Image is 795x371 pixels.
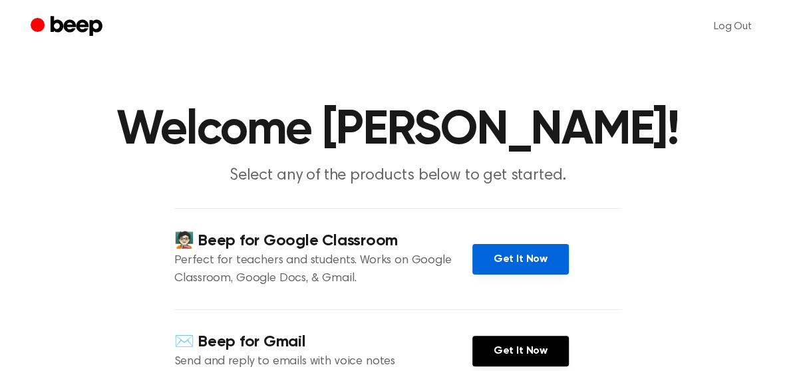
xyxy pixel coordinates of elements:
[174,353,472,371] p: Send and reply to emails with voice notes
[174,252,472,288] p: Perfect for teachers and students. Works on Google Classroom, Google Docs, & Gmail.
[31,14,106,40] a: Beep
[701,11,765,43] a: Log Out
[472,336,569,366] a: Get It Now
[142,165,653,187] p: Select any of the products below to get started.
[174,230,472,252] h4: 🧑🏻‍🏫 Beep for Google Classroom
[174,331,472,353] h4: ✉️ Beep for Gmail
[472,244,569,275] a: Get It Now
[57,106,738,154] h1: Welcome [PERSON_NAME]!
